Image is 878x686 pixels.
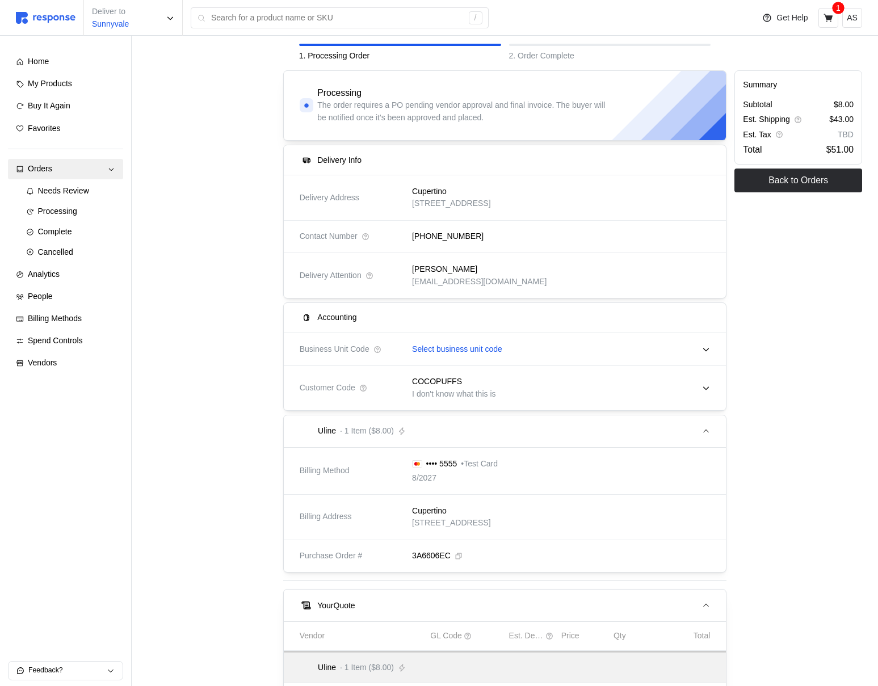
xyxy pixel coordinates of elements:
[776,12,808,24] p: Get Help
[8,309,123,329] a: Billing Methods
[8,52,123,72] a: Home
[28,79,72,88] span: My Products
[842,8,862,28] button: AS
[340,425,394,437] p: · 1 Item ($8.00)
[284,415,726,447] button: Uline· 1 Item ($8.00)
[211,8,463,28] input: Search for a product name or SKU
[412,276,547,288] p: [EMAIL_ADDRESS][DOMAIN_NAME]
[412,472,436,485] p: 8/2027
[317,312,356,323] h5: Accounting
[412,343,502,356] p: Select business unit code
[300,511,352,523] span: Billing Address
[300,230,358,243] span: Contact Number
[9,662,123,680] button: Feedback?
[734,169,862,192] button: Back to Orders
[300,270,362,282] span: Delivery Attention
[614,630,626,642] p: Qty
[469,11,482,25] div: /
[8,331,123,351] a: Spend Controls
[28,124,61,133] span: Favorites
[38,247,73,256] span: Cancelled
[300,465,350,477] span: Billing Method
[284,448,726,572] div: Uline· 1 Item ($8.00)
[318,425,336,437] p: Uline
[412,230,484,243] p: [PHONE_NUMBER]
[18,181,124,201] a: Needs Review
[8,264,123,285] a: Analytics
[412,460,422,467] img: svg%3e
[38,186,89,195] span: Needs Review
[8,74,123,94] a: My Products
[28,666,107,676] p: Feedback?
[8,96,123,116] a: Buy It Again
[28,270,60,279] span: Analytics
[755,7,814,29] button: Get Help
[412,197,490,210] p: [STREET_ADDRESS]
[743,79,854,91] h5: Summary
[412,517,490,529] p: [STREET_ADDRESS]
[317,600,355,612] h5: Your Quote
[826,142,854,157] p: $51.00
[28,101,70,110] span: Buy It Again
[38,227,72,236] span: Complete
[829,113,854,126] p: $43.00
[340,662,394,674] p: · 1 Item ($8.00)
[694,630,711,642] p: Total
[743,99,772,111] p: Subtotal
[836,2,841,14] p: 1
[28,163,103,175] div: Orders
[18,242,124,263] a: Cancelled
[847,12,858,24] p: AS
[768,173,828,187] p: Back to Orders
[317,154,362,166] h5: Delivery Info
[318,662,336,674] p: Uline
[300,192,359,204] span: Delivery Address
[18,201,124,222] a: Processing
[412,186,447,198] p: Cupertino
[412,263,477,276] p: [PERSON_NAME]
[426,458,457,470] p: •••• 5555
[284,590,726,621] button: YourQuote
[317,87,362,100] h4: Processing
[92,6,129,18] p: Deliver to
[18,222,124,242] a: Complete
[743,142,762,157] p: Total
[28,336,83,345] span: Spend Controls
[8,159,123,179] a: Orders
[317,99,607,124] p: The order requires a PO pending vendor approval and final invoice. The buyer will be notified onc...
[300,343,369,356] span: Business Unit Code
[28,314,82,323] span: Billing Methods
[28,57,49,66] span: Home
[561,630,579,642] p: Price
[300,382,355,394] span: Customer Code
[8,287,123,307] a: People
[509,50,711,62] p: 2. Order Complete
[92,18,129,31] p: Sunnyvale
[743,129,771,141] p: Est. Tax
[8,353,123,373] a: Vendors
[28,292,53,301] span: People
[412,388,495,401] p: I don't know what this is
[300,630,325,642] p: Vendor
[461,458,498,470] p: • Test Card
[412,505,447,517] p: Cupertino
[299,50,501,62] p: 1. Processing Order
[300,550,363,562] span: Purchase Order #
[16,12,75,24] img: svg%3e
[412,376,462,388] p: COCOPUFFS
[838,129,854,141] p: TBD
[834,99,854,111] p: $8.00
[509,630,544,642] p: Est. Delivery
[8,119,123,139] a: Favorites
[412,550,451,562] p: 3A6606EC
[38,207,77,216] span: Processing
[743,113,790,126] p: Est. Shipping
[28,358,57,367] span: Vendors
[430,630,462,642] p: GL Code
